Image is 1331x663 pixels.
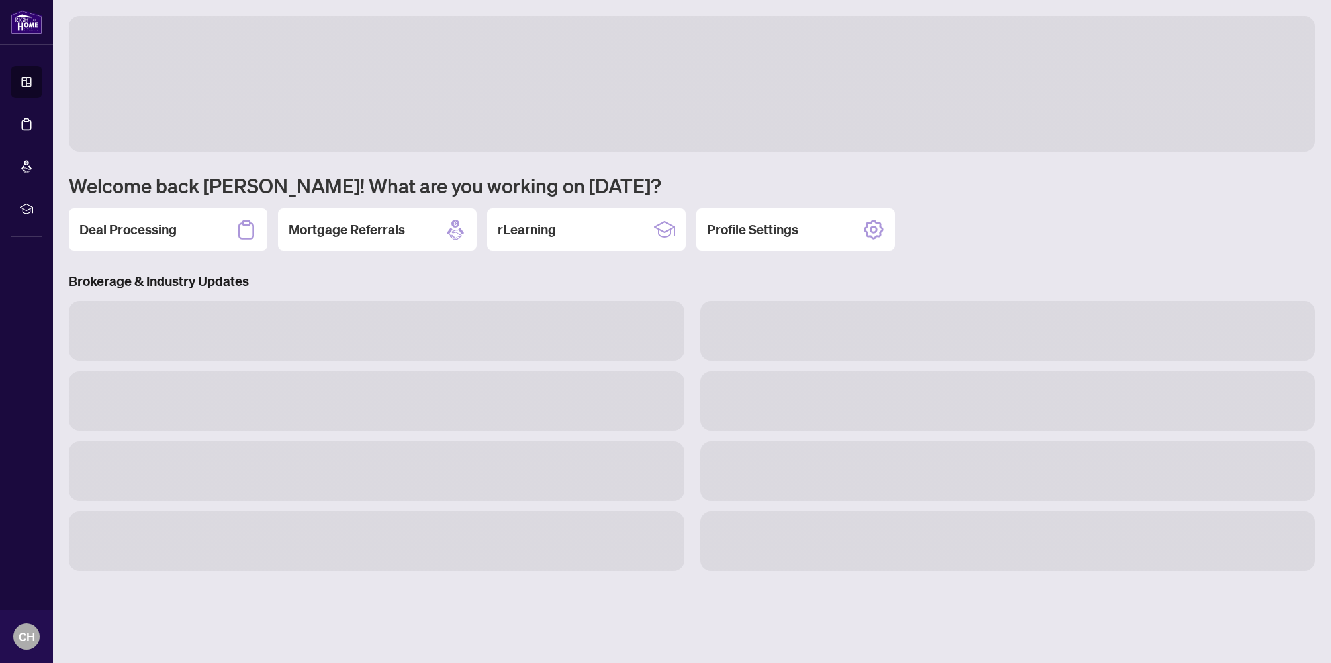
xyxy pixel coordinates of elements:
img: logo [11,10,42,34]
h2: Deal Processing [79,220,177,239]
h2: Mortgage Referrals [289,220,405,239]
h3: Brokerage & Industry Updates [69,272,1315,290]
h2: rLearning [498,220,556,239]
h1: Welcome back [PERSON_NAME]! What are you working on [DATE]? [69,173,1315,198]
h2: Profile Settings [707,220,798,239]
span: CH [19,627,35,646]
